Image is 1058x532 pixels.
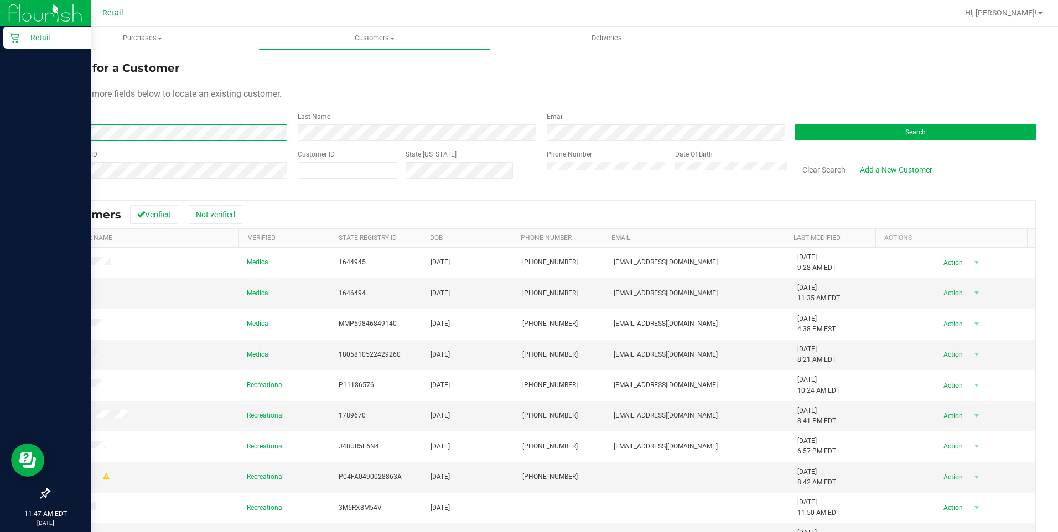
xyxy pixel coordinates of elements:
span: select [970,285,984,301]
button: Not verified [189,205,242,224]
span: [DATE] 11:50 AM EDT [797,497,840,518]
span: [EMAIL_ADDRESS][DOMAIN_NAME] [614,350,718,360]
span: P11186576 [339,380,374,390]
iframe: Resource center [11,444,44,477]
span: [DATE] [431,380,450,390]
div: Warning - Level 1 [101,472,111,482]
label: Customer ID [298,149,335,159]
button: Verified [130,205,178,224]
a: Last Modified [793,234,841,242]
span: Recreational [247,472,284,482]
span: Action [934,285,970,301]
span: 1805810522429260 [339,350,401,360]
span: [DATE] 8:21 AM EDT [797,344,836,365]
span: MMP59846849140 [339,319,397,329]
span: [DATE] [431,410,450,421]
span: [DATE] 10:24 AM EDT [797,374,840,395]
span: select [970,316,984,332]
span: J48UR5F6N4 [339,441,379,452]
button: Clear Search [795,160,853,179]
span: [PHONE_NUMBER] [522,472,578,482]
span: Search [905,128,926,136]
span: select [970,470,984,485]
span: [DATE] [431,441,450,452]
span: [EMAIL_ADDRESS][DOMAIN_NAME] [614,319,718,329]
span: Medical [247,319,270,329]
span: [DATE] [431,472,450,482]
span: Medical [247,288,270,299]
p: [DATE] [5,519,86,527]
span: [EMAIL_ADDRESS][DOMAIN_NAME] [614,257,718,268]
a: State Registry Id [339,234,397,242]
span: Medical [247,257,270,268]
span: [DATE] 4:38 PM EST [797,314,836,335]
span: Action [934,470,970,485]
span: select [970,408,984,424]
span: Use one or more fields below to locate an existing customer. [49,88,282,99]
span: Recreational [247,441,284,452]
span: [EMAIL_ADDRESS][DOMAIN_NAME] [614,410,718,421]
span: [PHONE_NUMBER] [522,288,578,299]
span: 1789670 [339,410,366,421]
a: Deliveries [491,27,723,50]
span: [PHONE_NUMBER] [522,380,578,390]
span: Customers [259,33,490,43]
span: Action [934,500,970,515]
div: Actions [884,234,1023,242]
p: Retail [19,31,86,44]
span: Recreational [247,410,284,421]
a: Customers [258,27,490,50]
span: 1644945 [339,257,366,268]
label: State [US_STATE] [406,149,457,159]
span: [PHONE_NUMBER] [522,257,578,268]
span: [DATE] 8:41 PM EDT [797,405,836,426]
span: P04FA0490028863A [339,472,402,482]
span: Retail [102,8,123,18]
span: select [970,347,984,362]
label: Last Name [298,112,330,122]
span: Action [934,316,970,332]
span: 1646494 [339,288,366,299]
span: Action [934,255,970,270]
span: Recreational [247,380,284,390]
span: [DATE] [431,350,450,360]
a: Add a New Customer [853,160,940,179]
button: Search [795,124,1036,140]
span: Recreational [247,503,284,513]
span: [PHONE_NUMBER] [522,410,578,421]
span: [DATE] 9:28 AM EDT [797,252,836,273]
span: 3M5RX8M54V [339,503,382,513]
span: [PHONE_NUMBER] [522,350,578,360]
span: [DATE] [431,288,450,299]
span: Deliveries [577,33,637,43]
span: Action [934,347,970,362]
span: [DATE] [431,503,450,513]
span: select [970,439,984,454]
label: Email [547,112,564,122]
span: Action [934,378,970,393]
span: select [970,378,984,393]
span: select [970,255,984,270]
span: Search for a Customer [49,61,180,75]
a: DOB [430,234,443,242]
p: 11:47 AM EDT [5,509,86,519]
span: [EMAIL_ADDRESS][DOMAIN_NAME] [614,288,718,299]
a: Verified [248,234,276,242]
span: select [970,500,984,515]
span: Action [934,408,970,424]
span: [DATE] [431,319,450,329]
span: [PHONE_NUMBER] [522,319,578,329]
a: Email [611,234,630,242]
span: Medical [247,350,270,360]
span: [EMAIL_ADDRESS][DOMAIN_NAME] [614,441,718,452]
span: [PHONE_NUMBER] [522,441,578,452]
span: Hi, [PERSON_NAME]! [965,8,1037,17]
span: [DATE] 6:57 PM EDT [797,436,836,457]
label: Date Of Birth [675,149,713,159]
span: Action [934,439,970,454]
label: Phone Number [547,149,592,159]
inline-svg: Retail [8,32,19,43]
span: [DATE] 8:42 AM EDT [797,467,836,488]
span: [DATE] [431,257,450,268]
span: Purchases [27,33,258,43]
